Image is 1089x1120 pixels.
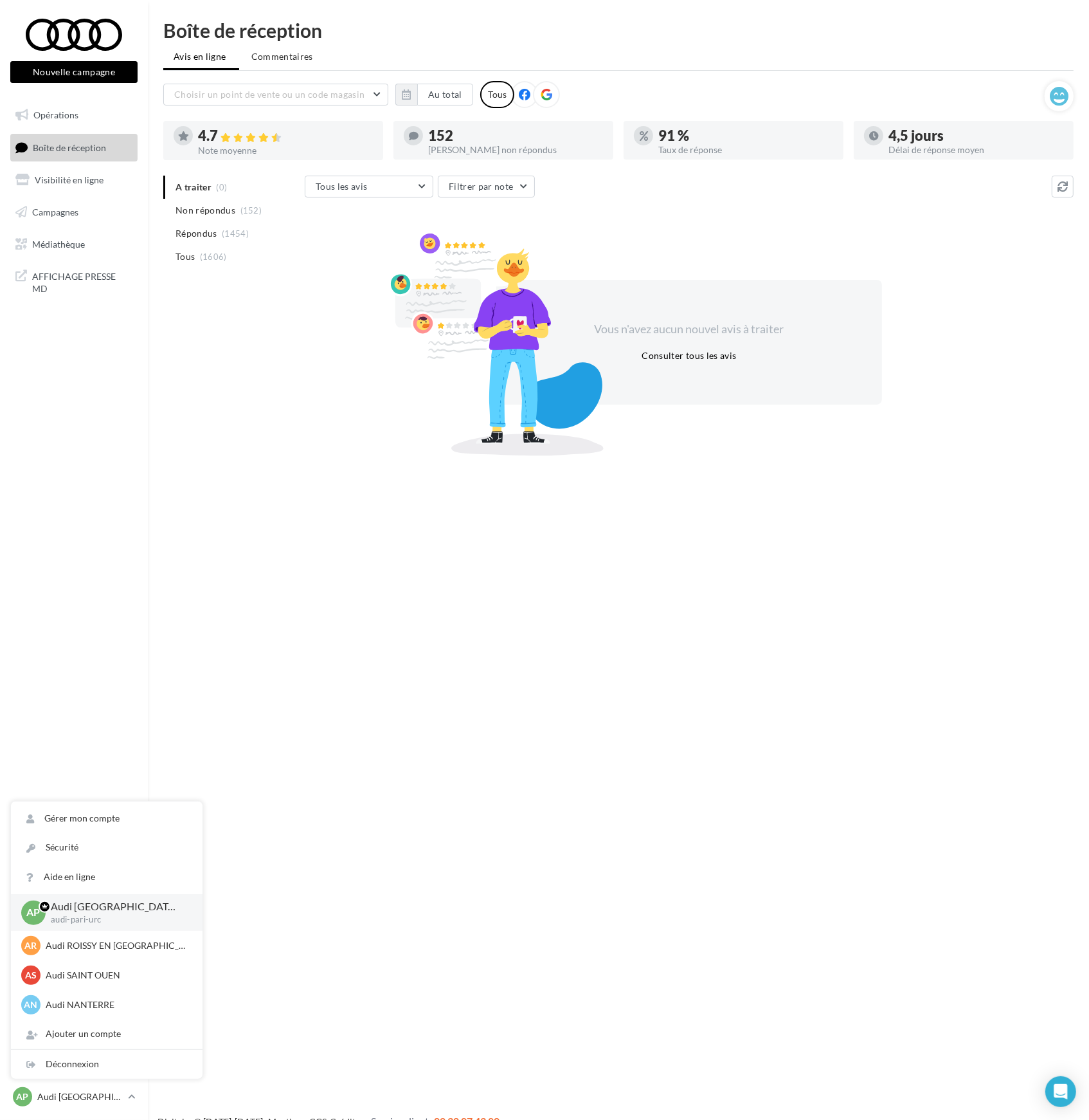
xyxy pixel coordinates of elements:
span: AP [17,1090,29,1103]
p: Audi ROISSY EN [GEOGRAPHIC_DATA] [46,939,187,952]
span: Boîte de réception [33,142,106,152]
div: 152 [428,129,603,143]
a: Visibilité en ligne [8,167,140,194]
span: Médiathèque [32,238,85,249]
span: AR [25,939,37,952]
button: Tous les avis [305,176,433,197]
a: Médiathèque [8,231,140,258]
div: 4,5 jours [888,129,1063,143]
a: Sécurité [11,833,203,862]
button: Choisir un point de vente ou un code magasin [163,84,388,106]
div: Vous n'avez aucun nouvel avis à traiter [579,321,800,338]
span: Choisir un point de vente ou un code magasin [174,89,364,100]
a: Opérations [8,102,140,129]
p: audi-pari-urc [51,914,182,926]
p: Audi SAINT OUEN [46,969,187,982]
a: Gérer mon compte [11,804,203,833]
button: Au total [395,84,473,106]
div: Déconnexion [11,1050,203,1079]
span: (1606) [200,252,227,262]
span: (1454) [222,228,249,239]
a: Campagnes [8,199,140,226]
button: Nouvelle campagne [10,61,138,83]
div: Délai de réponse moyen [888,145,1063,154]
span: AP [27,905,40,920]
p: Audi NANTERRE [46,998,187,1011]
span: Visibilité en ligne [35,174,104,185]
button: Consulter tous les avis [636,348,741,363]
p: Audi [GEOGRAPHIC_DATA] 17 [51,899,182,914]
a: Boîte de réception [8,134,140,161]
div: 91 % [658,129,833,143]
div: [PERSON_NAME] non répondus [428,145,603,154]
div: Note moyenne [198,146,373,155]
div: Open Intercom Messenger [1045,1076,1076,1107]
div: Ajouter un compte [11,1020,203,1049]
span: AS [25,969,37,982]
span: (152) [240,205,262,216]
span: Tous [175,250,195,263]
div: 4.7 [198,129,373,143]
button: Filtrer par note [438,176,535,197]
span: AFFICHAGE PRESSE MD [32,268,132,295]
div: Taux de réponse [658,145,833,154]
span: Commentaires [251,50,313,63]
a: AP Audi [GEOGRAPHIC_DATA] 17 [10,1085,138,1109]
p: Audi [GEOGRAPHIC_DATA] 17 [37,1090,123,1103]
div: Boîte de réception [163,21,1074,40]
a: Aide en ligne [11,863,203,892]
span: Opérations [33,109,78,120]
span: AN [24,998,38,1011]
a: AFFICHAGE PRESSE MD [8,262,140,300]
span: Répondus [175,227,217,240]
button: Au total [417,84,473,106]
span: Campagnes [32,207,78,217]
span: Non répondus [175,204,235,217]
div: Tous [480,81,514,108]
span: Tous les avis [316,181,368,192]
